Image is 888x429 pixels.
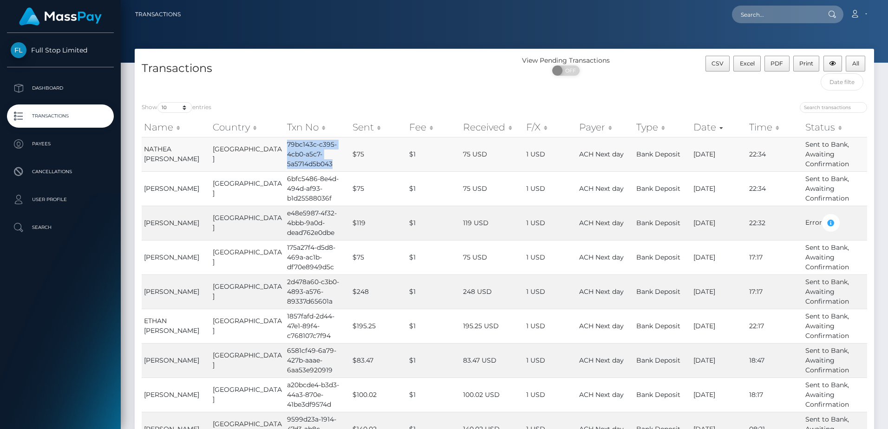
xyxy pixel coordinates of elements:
th: Date: activate to sort column ascending [691,118,747,136]
span: ACH Next day [579,219,624,227]
td: 1 USD [524,309,577,343]
th: Status: activate to sort column ascending [803,118,867,136]
span: ACH Next day [579,150,624,158]
td: [DATE] [691,137,747,171]
td: 79bc143c-c395-4cb0-a5c7-5a5714d5b043 [285,137,351,171]
td: 6bfc5486-8e4d-494d-af93-b1d25588036f [285,171,351,206]
a: Transactions [135,5,181,24]
td: Bank Deposit [634,377,691,412]
td: 22:32 [747,206,803,240]
td: [DATE] [691,206,747,240]
span: All [852,60,859,67]
span: ACH Next day [579,287,624,296]
td: Bank Deposit [634,206,691,240]
h4: Transactions [142,60,497,77]
td: [GEOGRAPHIC_DATA] [210,309,285,343]
td: 1 USD [524,240,577,274]
input: Search... [732,6,819,23]
td: $119 [350,206,407,240]
th: Txn No: activate to sort column ascending [285,118,351,136]
td: $1 [407,343,461,377]
td: 22:34 [747,137,803,171]
td: Sent to Bank, Awaiting Confirmation [803,309,867,343]
span: [PERSON_NAME] [144,219,199,227]
td: [DATE] [691,377,747,412]
td: $83.47 [350,343,407,377]
span: ACH Next day [579,253,624,261]
td: $1 [407,377,461,412]
td: [DATE] [691,171,747,206]
td: [GEOGRAPHIC_DATA] [210,377,285,412]
button: Print [793,56,820,71]
td: Bank Deposit [634,137,691,171]
span: ETHAN [PERSON_NAME] [144,317,199,335]
td: 1 USD [524,343,577,377]
td: Bank Deposit [634,274,691,309]
td: e48e5987-4f32-4bbb-9a0d-dead762e0dbe [285,206,351,240]
th: Time: activate to sort column ascending [747,118,803,136]
td: $75 [350,240,407,274]
td: [GEOGRAPHIC_DATA] [210,171,285,206]
td: $1 [407,171,461,206]
td: $248 [350,274,407,309]
span: [PERSON_NAME] [144,356,199,364]
span: [PERSON_NAME] [144,184,199,193]
td: Sent to Bank, Awaiting Confirmation [803,137,867,171]
span: ACH Next day [579,356,624,364]
td: Sent to Bank, Awaiting Confirmation [803,240,867,274]
a: Search [7,216,114,239]
span: Excel [740,60,755,67]
th: Received: activate to sort column ascending [461,118,524,136]
span: ACH Next day [579,184,624,193]
td: $75 [350,137,407,171]
span: ACH Next day [579,322,624,330]
span: [PERSON_NAME] [144,253,199,261]
input: Date filter [821,73,863,91]
td: $75 [350,171,407,206]
td: Bank Deposit [634,309,691,343]
td: $1 [407,309,461,343]
span: ACH Next day [579,390,624,399]
td: [DATE] [691,274,747,309]
td: a20bcde4-b3d3-44a3-870e-41be3df9574d [285,377,351,412]
button: Column visibility [823,56,842,71]
button: PDF [764,56,790,71]
td: 100.02 USD [461,377,524,412]
th: Payer: activate to sort column ascending [577,118,634,136]
td: 75 USD [461,240,524,274]
td: 18:47 [747,343,803,377]
td: [GEOGRAPHIC_DATA] [210,206,285,240]
td: Sent to Bank, Awaiting Confirmation [803,171,867,206]
input: Search transactions [800,102,867,113]
td: [DATE] [691,240,747,274]
td: [GEOGRAPHIC_DATA] [210,343,285,377]
td: Bank Deposit [634,171,691,206]
td: 175a27f4-d5d8-469a-ac1b-df70e8949d5c [285,240,351,274]
td: 1 USD [524,377,577,412]
th: Fee: activate to sort column ascending [407,118,461,136]
td: [DATE] [691,309,747,343]
p: Transactions [11,109,110,123]
td: Sent to Bank, Awaiting Confirmation [803,274,867,309]
img: MassPay Logo [19,7,102,26]
td: Error [803,206,867,240]
th: F/X: activate to sort column ascending [524,118,577,136]
td: $1 [407,206,461,240]
td: 17:17 [747,274,803,309]
p: Cancellations [11,165,110,179]
td: 17:17 [747,240,803,274]
td: 75 USD [461,171,524,206]
td: $1 [407,240,461,274]
span: NATHEA [PERSON_NAME] [144,145,199,163]
span: PDF [770,60,783,67]
th: Name: activate to sort column ascending [142,118,210,136]
th: Type: activate to sort column ascending [634,118,691,136]
span: CSV [712,60,724,67]
td: $100.02 [350,377,407,412]
p: User Profile [11,193,110,207]
span: Full Stop Limited [7,46,114,54]
a: Transactions [7,104,114,128]
td: 18:17 [747,377,803,412]
td: [DATE] [691,343,747,377]
div: View Pending Transactions [504,56,627,65]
